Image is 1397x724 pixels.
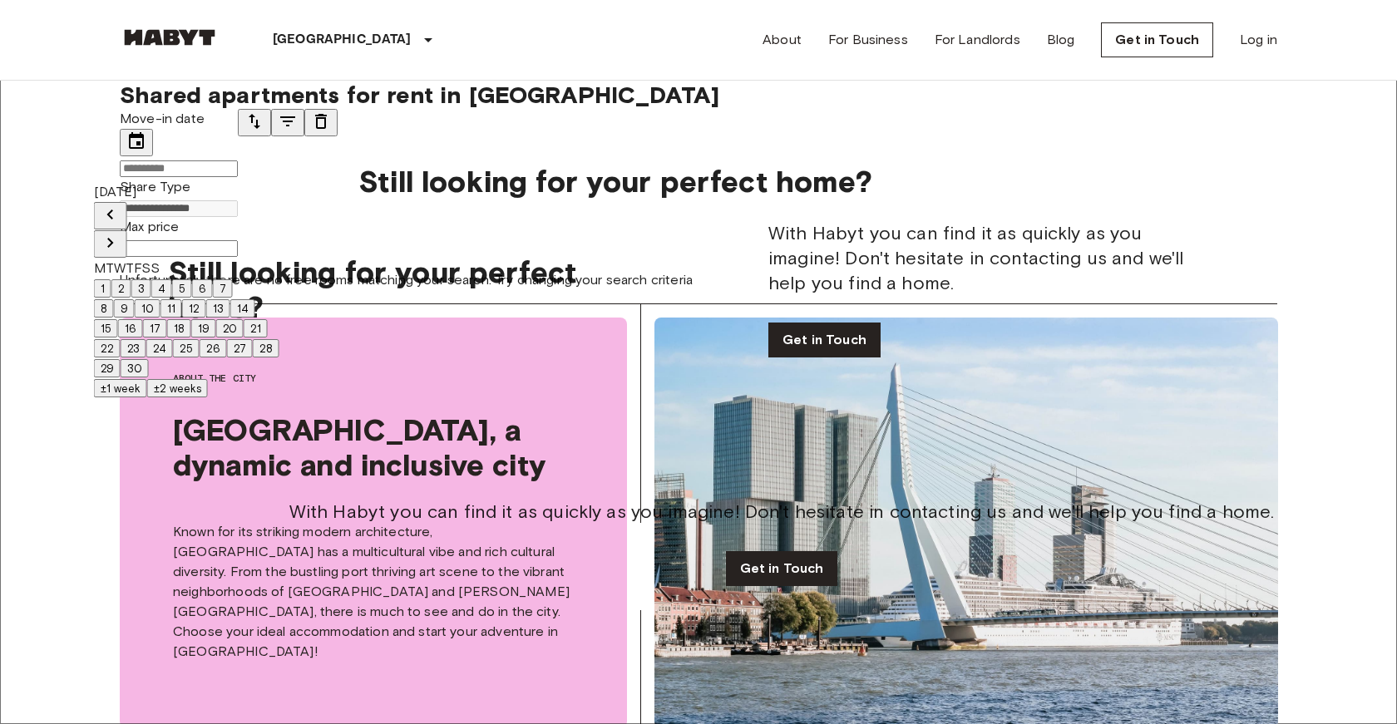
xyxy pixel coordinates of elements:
[191,319,216,337] button: 19
[135,299,160,318] button: 10
[94,230,127,258] button: Next month
[289,500,1275,525] span: With Habyt you can find it as quickly as you imagine! Don't hesitate in contacting us and we'll h...
[160,299,182,318] button: 11
[172,279,192,298] button: 5
[147,379,208,397] button: ±2 weeks
[94,182,279,202] div: [DATE]
[206,299,230,318] button: 13
[151,279,172,298] button: 4
[146,339,173,357] button: 24
[151,260,160,276] span: Sunday
[141,260,151,276] span: Saturday
[94,379,147,397] button: ±1 week
[114,299,135,318] button: 9
[828,30,908,50] a: For Business
[94,260,106,276] span: Monday
[200,339,227,357] button: 26
[244,319,268,337] button: 21
[114,260,126,276] span: Wednesday
[94,319,118,337] button: 15
[94,378,279,398] div: Move In Flexibility
[726,551,838,586] a: Get in Touch
[121,359,149,377] button: 30
[121,339,146,357] button: 23
[167,319,191,337] button: 18
[213,279,233,298] button: 7
[118,319,143,337] button: 16
[1240,30,1277,50] a: Log in
[192,279,213,298] button: 6
[111,279,131,298] button: 2
[120,29,220,46] img: Habyt
[1047,30,1075,50] a: Blog
[94,299,114,318] button: 8
[227,339,253,357] button: 27
[216,319,244,337] button: 20
[131,279,151,298] button: 3
[763,30,802,50] a: About
[935,30,1020,50] a: For Landlords
[230,299,255,318] button: 14
[273,30,412,50] p: [GEOGRAPHIC_DATA]
[173,339,200,357] button: 25
[94,339,121,357] button: 22
[1101,22,1213,57] a: Get in Touch
[94,359,121,377] button: 29
[182,299,206,318] button: 12
[143,319,167,337] button: 17
[358,164,871,199] span: Still looking for your perfect home?
[106,260,114,276] span: Tuesday
[134,260,141,276] span: Friday
[126,260,134,276] span: Thursday
[94,279,111,298] button: 1
[94,202,127,229] button: Previous month
[253,339,279,357] button: 28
